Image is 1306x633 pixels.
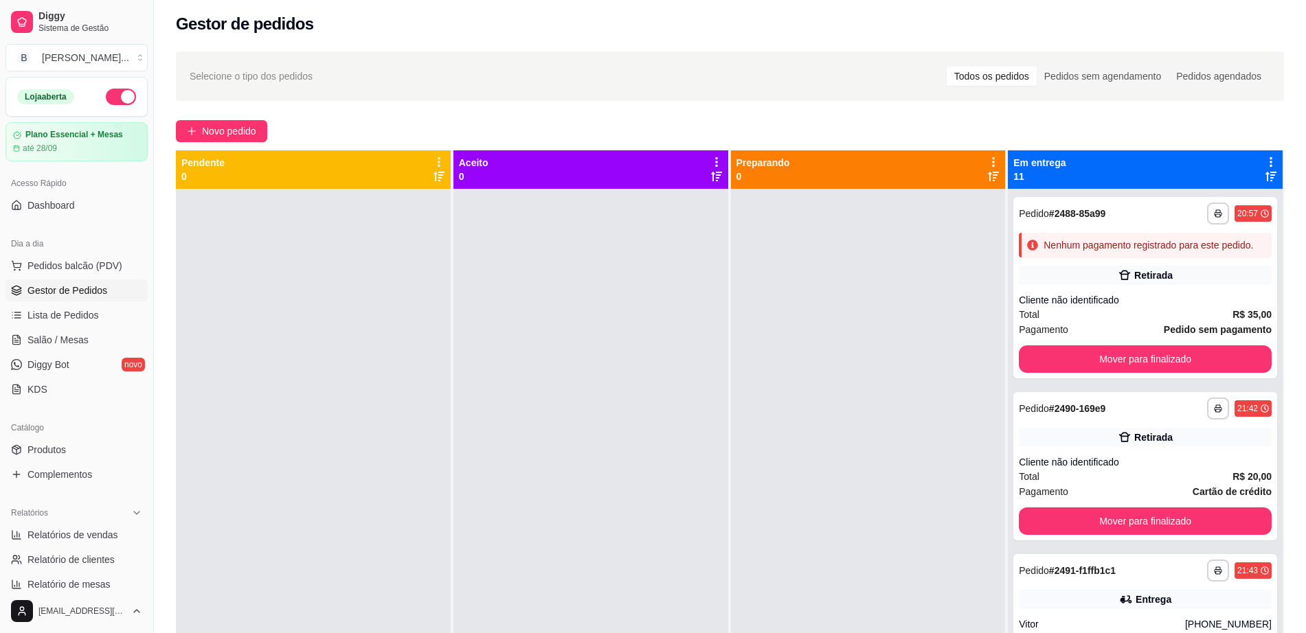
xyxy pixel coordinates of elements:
span: Selecione o tipo dos pedidos [190,69,313,84]
div: 20:57 [1237,208,1258,219]
strong: Pedido sem pagamento [1164,324,1272,335]
p: Em entrega [1013,156,1066,170]
a: Diggy Botnovo [5,354,148,376]
div: Vitor [1019,617,1185,631]
span: Pedido [1019,565,1049,576]
span: Relatórios [11,507,48,518]
div: Retirada [1134,268,1173,282]
span: Sistema de Gestão [38,23,142,34]
span: Relatório de mesas [27,577,111,591]
a: DiggySistema de Gestão [5,5,148,38]
p: 0 [736,170,790,183]
span: Salão / Mesas [27,333,89,347]
a: Plano Essencial + Mesasaté 28/09 [5,122,148,161]
strong: # 2488-85a99 [1049,208,1106,219]
div: 21:43 [1237,565,1258,576]
span: Total [1019,469,1039,484]
div: Nenhum pagamento registrado para este pedido. [1044,238,1253,252]
span: Pagamento [1019,322,1068,337]
span: Pedidos balcão (PDV) [27,259,122,273]
strong: R$ 20,00 [1232,471,1272,482]
article: até 28/09 [23,143,57,154]
div: Cliente não identificado [1019,455,1272,469]
span: Produtos [27,443,66,457]
strong: R$ 35,00 [1232,309,1272,320]
strong: # 2491-f1ffb1c1 [1049,565,1116,576]
div: Loja aberta [17,89,74,104]
span: Relatórios de vendas [27,528,118,542]
a: KDS [5,378,148,400]
span: Lista de Pedidos [27,308,99,322]
span: Novo pedido [202,124,256,139]
strong: Cartão de crédito [1193,486,1272,497]
div: Acesso Rápido [5,172,148,194]
strong: # 2490-169e9 [1049,403,1106,414]
a: Dashboard [5,194,148,216]
div: Entrega [1136,592,1171,606]
div: Retirada [1134,430,1173,444]
button: Select a team [5,44,148,71]
span: [EMAIL_ADDRESS][DOMAIN_NAME] [38,606,126,617]
a: Gestor de Pedidos [5,279,148,301]
a: Relatórios de vendas [5,524,148,546]
span: Diggy Bot [27,358,69,371]
p: 0 [459,170,488,183]
p: Preparando [736,156,790,170]
span: Dashboard [27,198,75,212]
button: Mover para finalizado [1019,507,1272,535]
a: Lista de Pedidos [5,304,148,326]
span: Gestor de Pedidos [27,284,107,297]
article: Plano Essencial + Mesas [25,130,123,140]
button: Alterar Status [106,89,136,105]
div: Pedidos sem agendamento [1037,67,1169,86]
span: Pagamento [1019,484,1068,499]
div: Catálogo [5,417,148,439]
div: 21:42 [1237,403,1258,414]
p: 11 [1013,170,1066,183]
span: plus [187,126,196,136]
span: Pedido [1019,403,1049,414]
span: Complementos [27,468,92,481]
span: Relatório de clientes [27,553,115,566]
button: Novo pedido [176,120,267,142]
button: Pedidos balcão (PDV) [5,255,148,277]
p: Aceito [459,156,488,170]
div: [PERSON_NAME] ... [42,51,129,65]
div: Todos os pedidos [947,67,1037,86]
span: B [17,51,31,65]
a: Complementos [5,463,148,485]
div: Dia a dia [5,233,148,255]
div: [PHONE_NUMBER] [1185,617,1272,631]
a: Relatório de clientes [5,549,148,571]
p: Pendente [181,156,225,170]
a: Salão / Mesas [5,329,148,351]
div: Pedidos agendados [1169,67,1269,86]
span: KDS [27,382,47,396]
span: Total [1019,307,1039,322]
h2: Gestor de pedidos [176,13,314,35]
p: 0 [181,170,225,183]
div: Cliente não identificado [1019,293,1272,307]
span: Pedido [1019,208,1049,219]
a: Relatório de mesas [5,573,148,595]
button: Mover para finalizado [1019,345,1272,373]
a: Produtos [5,439,148,461]
button: [EMAIL_ADDRESS][DOMAIN_NAME] [5,595,148,628]
span: Diggy [38,10,142,23]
